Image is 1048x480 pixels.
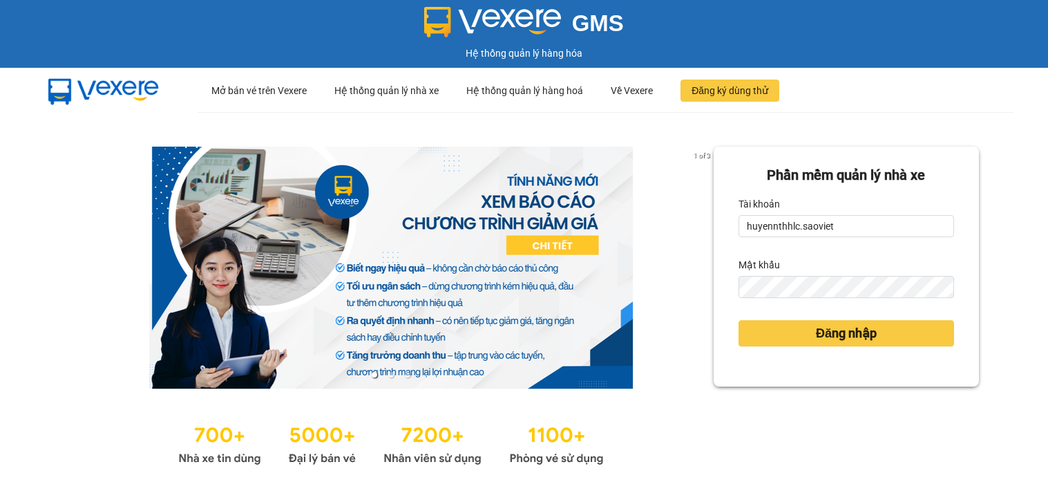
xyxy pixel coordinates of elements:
label: Tài khoản [739,193,780,215]
div: Hệ thống quản lý hàng hóa [3,46,1045,61]
div: Hệ thống quản lý nhà xe [334,68,439,113]
input: Tài khoản [739,215,954,237]
button: previous slide / item [69,147,88,389]
label: Mật khẩu [739,254,780,276]
img: Statistics.png [178,416,604,469]
button: Đăng ký dùng thử [680,80,779,102]
div: Mở bán vé trên Vexere [211,68,307,113]
span: Đăng nhập [816,324,877,343]
div: Hệ thống quản lý hàng hoá [466,68,583,113]
img: logo 2 [424,7,561,37]
span: GMS [572,10,624,36]
p: 1 of 3 [689,147,714,165]
input: Mật khẩu [739,276,954,298]
img: mbUUG5Q.png [35,68,173,113]
div: Phần mềm quản lý nhà xe [739,165,954,186]
button: next slide / item [694,147,714,389]
button: Đăng nhập [739,320,954,347]
li: slide item 3 [405,372,410,378]
span: Đăng ký dùng thử [692,83,768,98]
a: GMS [424,21,624,32]
li: slide item 2 [388,372,394,378]
li: slide item 1 [372,372,377,378]
div: Về Vexere [611,68,653,113]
